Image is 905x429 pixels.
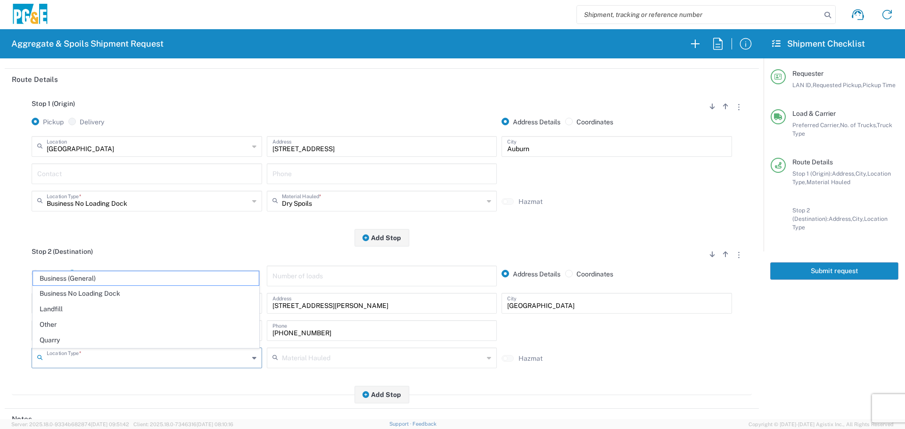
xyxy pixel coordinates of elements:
label: Hazmat [518,354,543,363]
span: Requester [792,70,823,77]
span: Business (General) [33,271,259,286]
span: Stop 2 (Destination) [32,248,93,255]
button: Add Stop [354,229,409,246]
span: Stop 1 (Origin) [32,100,75,107]
span: No. of Trucks, [840,121,877,129]
span: Preferred Carrier, [792,121,840,129]
a: Feedback [412,421,436,427]
span: City, [852,215,864,222]
label: Address Details [502,270,560,278]
span: Quarry [33,333,259,348]
button: Submit request [770,262,898,280]
span: Requested Pickup, [813,81,863,89]
h2: Notes [12,414,32,424]
label: Hazmat [518,197,543,206]
a: Support [389,421,413,427]
span: Address, [832,170,856,177]
span: Load & Carrier [792,110,836,117]
span: Business No Loading Dock [33,286,259,301]
h2: Shipment Checklist [772,38,865,49]
span: Stop 2 (Destination): [792,207,829,222]
span: Other [33,317,259,332]
h2: Aggregate & Spoils Shipment Request [11,38,164,49]
span: Copyright © [DATE]-[DATE] Agistix Inc., All Rights Reserved [749,420,894,429]
span: Pickup Time [863,81,896,89]
img: pge [11,4,49,26]
span: LAN ID, [792,81,813,89]
span: Route Details [792,158,833,166]
label: Coordinates [565,270,613,278]
span: [DATE] 08:10:16 [197,421,233,427]
h2: Route Details [12,75,58,84]
span: Address, [829,215,852,222]
label: Coordinates [565,118,613,126]
span: Server: 2025.18.0-9334b682874 [11,421,129,427]
button: Add Stop [354,386,409,403]
span: [DATE] 09:51:42 [91,421,129,427]
span: City, [856,170,867,177]
span: Client: 2025.18.0-7346316 [133,421,233,427]
label: Address Details [502,118,560,126]
span: Stop 1 (Origin): [792,170,832,177]
input: Shipment, tracking or reference number [577,6,821,24]
span: Landfill [33,302,259,316]
span: Material Hauled [806,178,850,186]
